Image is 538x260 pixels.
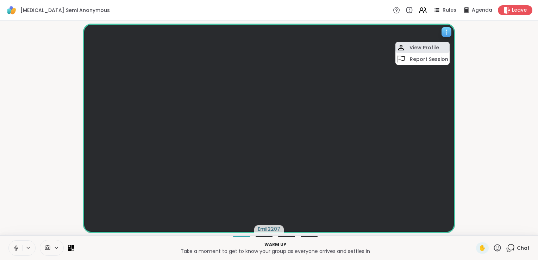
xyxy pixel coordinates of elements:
span: Chat [517,244,530,252]
span: Rules [443,7,456,14]
span: Agenda [472,7,492,14]
span: [MEDICAL_DATA] Semi Anonymous [20,7,110,14]
h4: View Profile [409,44,439,51]
p: Take a moment to get to know your group as everyone arrives and settles in [79,248,472,255]
p: Warm up [79,241,472,248]
span: ✋ [479,244,486,252]
span: Emil2207 [258,225,280,233]
h4: Report Session [410,56,448,63]
img: ShareWell Logomark [6,4,18,16]
span: Leave [512,7,527,14]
